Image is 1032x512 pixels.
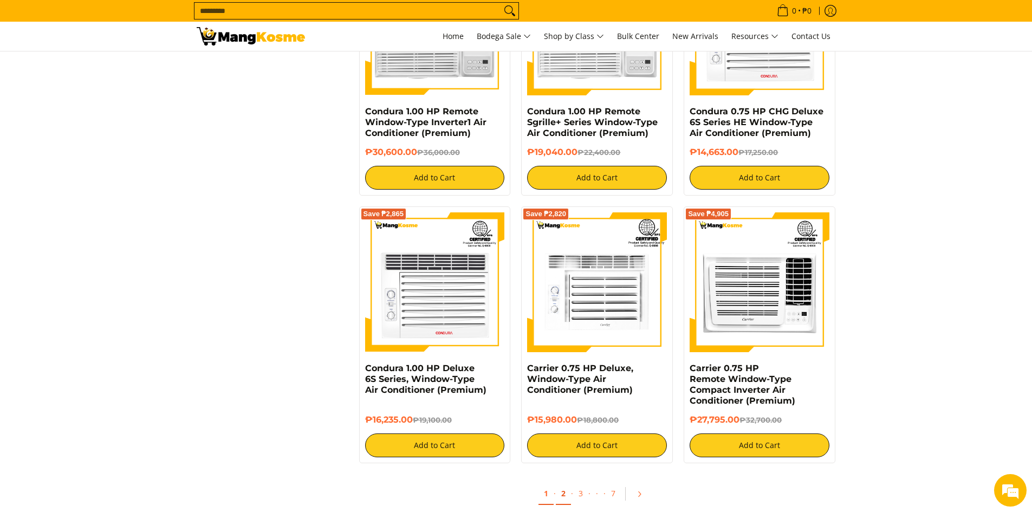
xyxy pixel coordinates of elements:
span: 0 [790,7,798,15]
a: Contact Us [786,22,836,51]
span: Shop by Class [544,30,604,43]
del: ₱36,000.00 [417,148,460,157]
a: Resources [726,22,784,51]
del: ₱18,800.00 [577,416,619,424]
a: Home [437,22,469,51]
button: Add to Cart [527,166,667,190]
a: Condura 0.75 HP CHG Deluxe 6S Series HE Window-Type Air Conditioner (Premium) [690,106,823,138]
button: Add to Cart [690,166,829,190]
span: · [588,488,590,498]
img: Bodega Sale Aircon l Mang Kosme: Home Appliances Warehouse Sale [197,27,305,46]
span: Bulk Center [617,31,659,41]
img: Carrier 0.75 HP Deluxe, Window-Type Air Conditioner (Premium) [527,212,667,352]
a: Bulk Center [612,22,665,51]
span: New Arrivals [672,31,718,41]
span: · [603,488,606,498]
del: ₱22,400.00 [577,148,620,157]
span: We're online! [63,137,150,246]
del: ₱32,700.00 [739,416,782,424]
a: Condura 1.00 HP Remote Window-Type Inverter1 Air Conditioner (Premium) [365,106,486,138]
button: Add to Cart [365,166,505,190]
span: Save ₱4,905 [688,211,729,217]
a: 2 [556,483,571,505]
h6: ₱19,040.00 [527,147,667,158]
span: · [590,483,603,504]
h6: ₱30,600.00 [365,147,505,158]
img: Condura 1.00 HP Deluxe 6S Series, Window-Type Air Conditioner (Premium) [365,212,505,352]
span: Resources [731,30,778,43]
span: · [554,488,556,498]
h6: ₱27,795.00 [690,414,829,425]
div: Minimize live chat window [178,5,204,31]
span: Bodega Sale [477,30,531,43]
span: Save ₱2,865 [364,211,404,217]
h6: ₱15,980.00 [527,414,667,425]
div: Chat with us now [56,61,182,75]
a: 7 [606,483,621,504]
span: · [571,488,573,498]
button: Add to Cart [690,433,829,457]
del: ₱19,100.00 [413,416,452,424]
a: Condura 1.00 HP Deluxe 6S Series, Window-Type Air Conditioner (Premium) [365,363,486,395]
a: Condura 1.00 HP Remote Sgrille+ Series Window-Type Air Conditioner (Premium) [527,106,658,138]
span: Home [443,31,464,41]
span: Save ₱2,820 [525,211,566,217]
h6: ₱14,663.00 [690,147,829,158]
span: ₱0 [801,7,813,15]
span: Contact Us [791,31,830,41]
a: Bodega Sale [471,22,536,51]
a: 1 [538,483,554,505]
button: Search [501,3,518,19]
button: Add to Cart [365,433,505,457]
span: • [774,5,815,17]
nav: Main Menu [316,22,836,51]
img: Carrier 0.75 HP Remote Window-Type Compact Inverter Air Conditioner (Premium) [690,212,829,352]
h6: ₱16,235.00 [365,414,505,425]
textarea: Type your message and hit 'Enter' [5,296,206,334]
a: Shop by Class [538,22,609,51]
a: Carrier 0.75 HP Deluxe, Window-Type Air Conditioner (Premium) [527,363,633,395]
button: Add to Cart [527,433,667,457]
a: 3 [573,483,588,504]
a: Carrier 0.75 HP Remote Window-Type Compact Inverter Air Conditioner (Premium) [690,363,795,406]
del: ₱17,250.00 [738,148,778,157]
a: New Arrivals [667,22,724,51]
